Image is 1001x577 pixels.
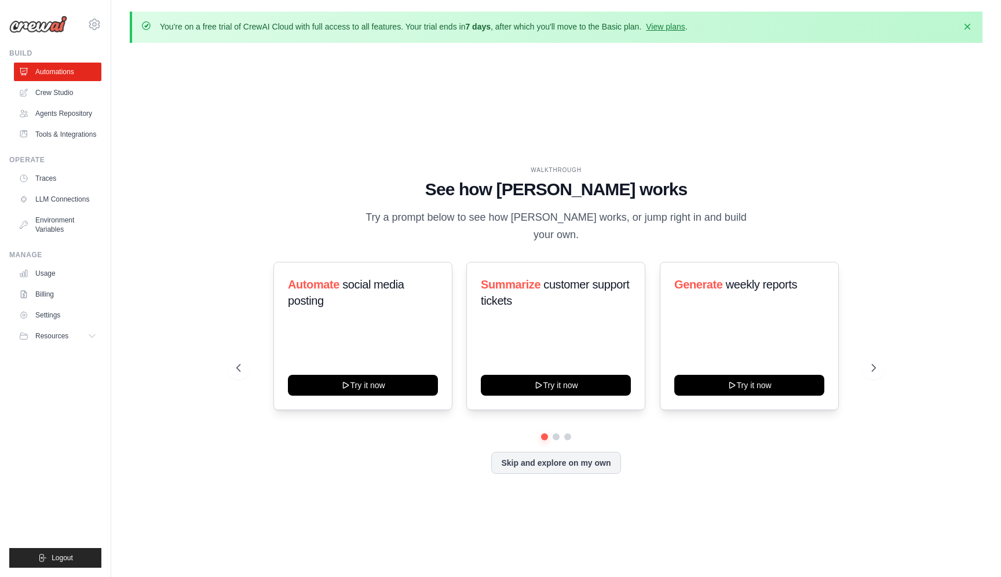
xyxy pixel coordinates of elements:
[35,331,68,341] span: Resources
[9,548,101,568] button: Logout
[481,278,540,291] span: Summarize
[491,452,620,474] button: Skip and explore on my own
[361,209,751,243] p: Try a prompt below to see how [PERSON_NAME] works, or jump right in and build your own.
[674,375,824,396] button: Try it now
[14,285,101,304] a: Billing
[288,278,339,291] span: Automate
[674,278,723,291] span: Generate
[14,190,101,209] a: LLM Connections
[14,104,101,123] a: Agents Repository
[14,83,101,102] a: Crew Studio
[14,264,101,283] a: Usage
[465,22,491,31] strong: 7 days
[52,553,73,563] span: Logout
[236,166,876,174] div: WALKTHROUGH
[14,327,101,345] button: Resources
[9,155,101,165] div: Operate
[14,306,101,324] a: Settings
[288,375,438,396] button: Try it now
[160,21,688,32] p: You're on a free trial of CrewAI Cloud with full access to all features. Your trial ends in , aft...
[725,278,797,291] span: weekly reports
[14,169,101,188] a: Traces
[288,278,404,307] span: social media posting
[14,63,101,81] a: Automations
[646,22,685,31] a: View plans
[236,179,876,200] h1: See how [PERSON_NAME] works
[481,278,629,307] span: customer support tickets
[14,125,101,144] a: Tools & Integrations
[9,250,101,260] div: Manage
[9,16,67,33] img: Logo
[14,211,101,239] a: Environment Variables
[9,49,101,58] div: Build
[481,375,631,396] button: Try it now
